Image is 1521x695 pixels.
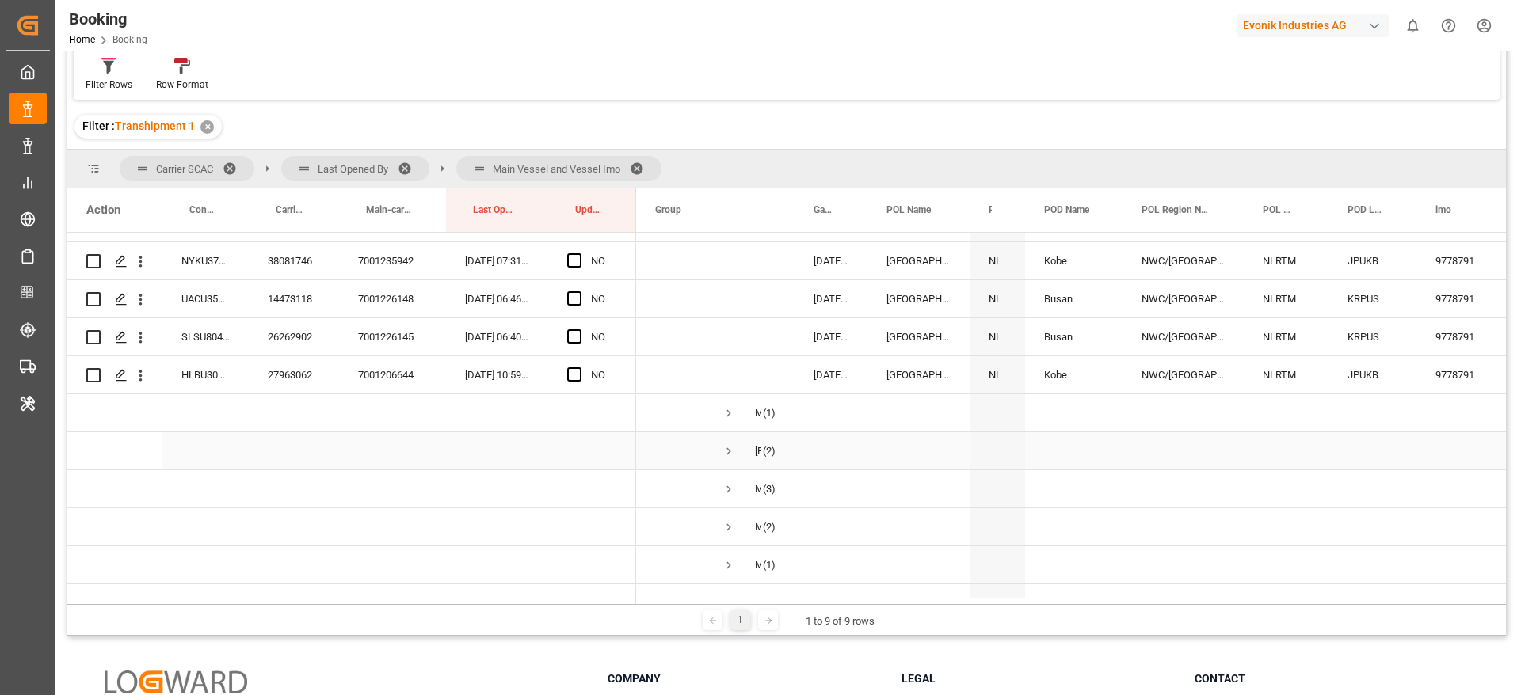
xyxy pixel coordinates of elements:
div: 14473118 [249,280,339,317]
span: Transhipment 1 [115,120,195,132]
div: Busan [1025,280,1123,317]
span: (1) [763,547,776,583]
span: (1) [763,395,776,431]
span: POL Country [989,204,992,215]
span: (2) [763,509,776,545]
div: Filter Rows [86,78,132,92]
div: MANILA EXPRESS [755,509,761,545]
span: Carrier Booking No. [276,204,306,215]
div: KRPUS [1328,280,1416,317]
div: 38081746 [249,242,339,279]
button: Evonik Industries AG [1237,10,1395,40]
div: [DATE] 01:37:00 [795,318,867,355]
div: [DATE] 07:31:01 [446,242,548,279]
div: 7001226145 [339,318,446,355]
span: Main-carriage No. [366,204,413,215]
div: 1 [730,610,750,630]
div: [GEOGRAPHIC_DATA] [867,242,970,279]
h3: Contact [1195,670,1469,687]
span: (3) [763,471,776,507]
div: NO [591,243,617,279]
div: Press SPACE to select this row. [67,394,636,432]
div: Press SPACE to select this row. [67,584,636,622]
div: [DATE] 10:59:09 [446,356,548,393]
span: POL Locode [1263,204,1295,215]
span: imo [1435,204,1451,215]
div: MANILA MAERSK [755,547,761,583]
div: Busan [1025,318,1123,355]
div: NO [591,357,617,393]
div: Press SPACE to select this row. [67,318,636,356]
div: Press SPACE to select this row. [67,432,636,470]
div: [GEOGRAPHIC_DATA] [867,318,970,355]
div: [DATE] 23:49:00 [795,280,867,317]
span: POL Name [886,204,931,215]
div: [DATE] 06:40:11 [446,318,548,355]
button: Help Center [1431,8,1466,44]
div: UACU3561790 [162,280,249,317]
h3: Legal [902,670,1176,687]
div: [PERSON_NAME] MAERSK [755,433,761,469]
div: [DATE] 04:09:00 [795,242,867,279]
img: Logward Logo [105,670,247,693]
span: Last Opened By [318,163,388,175]
div: NL [970,318,1025,355]
div: [DATE] 16:25:00 [795,356,867,393]
div: NLRTM [1244,242,1328,279]
div: Kobe [1025,242,1123,279]
div: 9778791 [1416,318,1508,355]
div: Press SPACE to select this row. [67,356,636,394]
div: Press SPACE to select this row. [67,546,636,584]
span: Filter : [82,120,115,132]
div: NLRTM [1244,356,1328,393]
div: NLRTM [1244,280,1328,317]
div: ✕ [200,120,214,134]
div: Press SPACE to select this row. [67,508,636,546]
div: NWC/[GEOGRAPHIC_DATA] [GEOGRAPHIC_DATA] / [GEOGRAPHIC_DATA] [1123,356,1244,393]
div: [DATE] 06:46:17 [446,280,548,317]
div: NYKU3762842 [162,242,249,279]
div: 7001206644 [339,356,446,393]
div: NL [970,242,1025,279]
h3: Company [608,670,882,687]
div: Booking [69,7,147,31]
div: [PERSON_NAME] [755,585,761,621]
div: 7001235942 [339,242,446,279]
div: [GEOGRAPHIC_DATA] [867,280,970,317]
span: POL Region Name [1142,204,1210,215]
button: show 0 new notifications [1395,8,1431,44]
div: NWC/[GEOGRAPHIC_DATA] [GEOGRAPHIC_DATA] / [GEOGRAPHIC_DATA] [1123,280,1244,317]
span: (2) [763,433,776,469]
div: KRPUS [1328,318,1416,355]
div: NWC/[GEOGRAPHIC_DATA] [GEOGRAPHIC_DATA] / [GEOGRAPHIC_DATA] [1123,242,1244,279]
div: [GEOGRAPHIC_DATA] [867,356,970,393]
div: 9778791 [1416,280,1508,317]
span: Main Vessel and Vessel Imo [493,163,620,175]
div: NWC/[GEOGRAPHIC_DATA] [GEOGRAPHIC_DATA] / [GEOGRAPHIC_DATA] [1123,318,1244,355]
div: 27963062 [249,356,339,393]
div: Row Format [156,78,208,92]
div: Evonik Industries AG [1237,14,1389,37]
div: 26262902 [249,318,339,355]
div: Press SPACE to select this row. [67,280,636,318]
div: NO [591,281,617,317]
span: POD Name [1044,204,1089,215]
span: Update Last Opened By [575,204,603,215]
span: POD Locode [1348,204,1383,215]
div: JPUKB [1328,242,1416,279]
div: SLSU8040042 [162,318,249,355]
div: 1 to 9 of 9 rows [806,613,875,629]
span: (2) [763,585,776,621]
div: Press SPACE to select this row. [67,470,636,508]
span: Group [655,204,681,215]
div: HLBU3070120 [162,356,249,393]
div: Action [86,203,120,217]
div: NL [970,280,1025,317]
div: 7001226148 [339,280,446,317]
span: Carrier SCAC [156,163,213,175]
a: Home [69,34,95,45]
div: NL [970,356,1025,393]
div: NO [591,319,617,355]
div: MAERSK MC-[PERSON_NAME] [755,395,761,431]
span: Gate In POL [814,204,834,215]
